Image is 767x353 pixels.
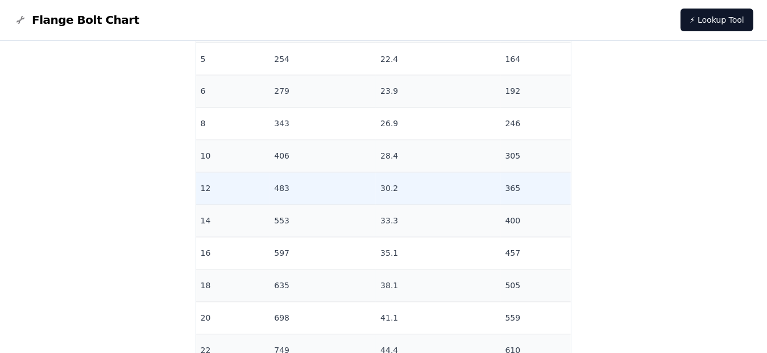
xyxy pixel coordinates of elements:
td: 33.3 [376,205,500,238]
td: 246 [501,108,571,140]
td: 400 [501,205,571,238]
td: 18 [196,270,270,302]
td: 365 [501,173,571,205]
td: 10 [196,140,270,173]
span: Flange Bolt Chart [32,12,139,28]
td: 35.1 [376,238,500,270]
td: 457 [501,238,571,270]
td: 16 [196,238,270,270]
td: 254 [270,43,376,76]
td: 483 [270,173,376,205]
td: 305 [501,140,571,173]
td: 192 [501,76,571,108]
td: 279 [270,76,376,108]
td: 8 [196,108,270,140]
td: 343 [270,108,376,140]
td: 38.1 [376,270,500,302]
td: 5 [196,43,270,76]
td: 406 [270,140,376,173]
td: 6 [196,76,270,108]
td: 14 [196,205,270,238]
td: 505 [501,270,571,302]
a: Flange Bolt Chart LogoFlange Bolt Chart [14,12,139,28]
td: 12 [196,173,270,205]
td: 164 [501,43,571,76]
td: 597 [270,238,376,270]
td: 41.1 [376,302,500,335]
td: 635 [270,270,376,302]
a: ⚡ Lookup Tool [681,9,753,31]
td: 698 [270,302,376,335]
td: 26.9 [376,108,500,140]
td: 22.4 [376,43,500,76]
td: 559 [501,302,571,335]
td: 23.9 [376,76,500,108]
td: 553 [270,205,376,238]
td: 30.2 [376,173,500,205]
td: 20 [196,302,270,335]
td: 28.4 [376,140,500,173]
img: Flange Bolt Chart Logo [14,13,27,27]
